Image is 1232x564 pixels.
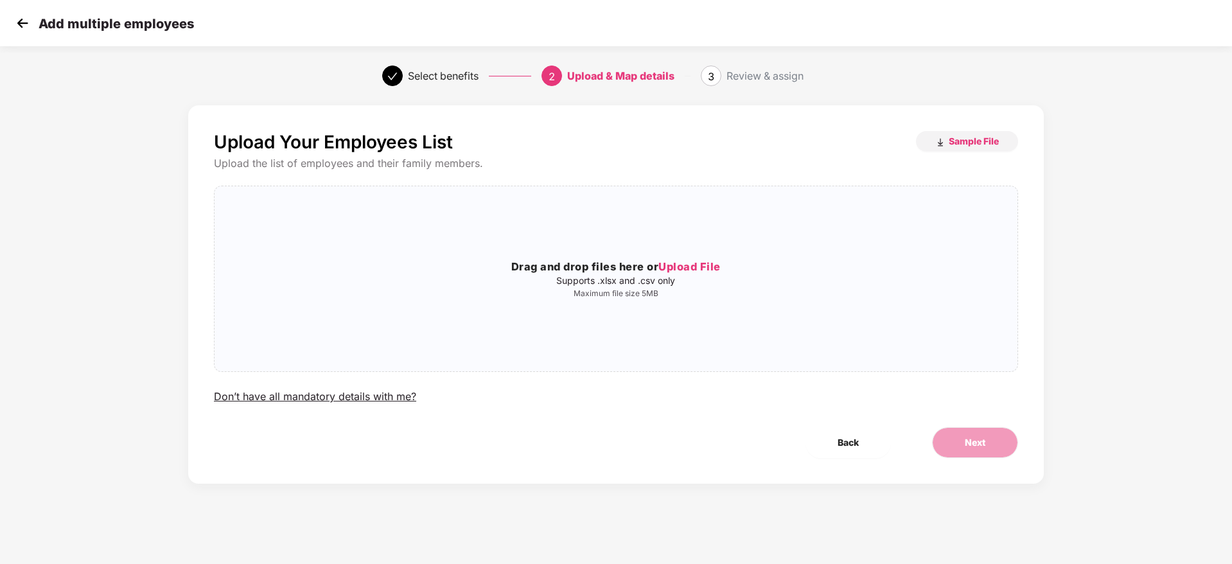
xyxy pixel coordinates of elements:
span: Upload File [658,260,721,273]
h3: Drag and drop files here or [215,259,1017,276]
p: Maximum file size 5MB [215,288,1017,299]
span: Drag and drop files here orUpload FileSupports .xlsx and .csv onlyMaximum file size 5MB [215,186,1017,371]
div: Upload the list of employees and their family members. [214,157,1018,170]
button: Next [932,427,1018,458]
p: Add multiple employees [39,16,194,31]
p: Upload Your Employees List [214,131,453,153]
div: Review & assign [726,66,804,86]
div: Don’t have all mandatory details with me? [214,390,416,403]
div: Select benefits [408,66,479,86]
span: 3 [708,70,714,83]
span: check [387,71,398,82]
span: Back [838,436,859,450]
div: Upload & Map details [567,66,674,86]
p: Supports .xlsx and .csv only [215,276,1017,286]
button: Back [805,427,891,458]
img: svg+xml;base64,PHN2ZyB4bWxucz0iaHR0cDovL3d3dy53My5vcmcvMjAwMC9zdmciIHdpZHRoPSIzMCIgaGVpZ2h0PSIzMC... [13,13,32,33]
span: Sample File [949,135,999,147]
span: 2 [549,70,555,83]
img: download_icon [935,137,946,148]
button: Sample File [916,131,1018,152]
